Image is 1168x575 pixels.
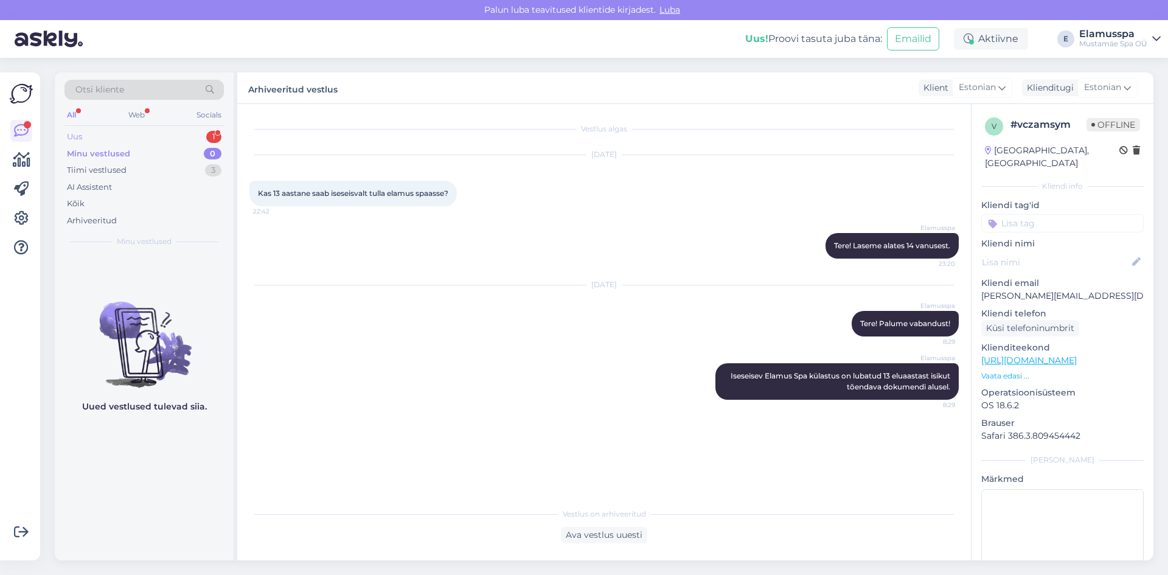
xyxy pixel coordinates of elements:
div: [PERSON_NAME] [981,455,1144,465]
span: 8:29 [909,400,955,409]
span: Luba [656,4,684,15]
span: Offline [1086,118,1140,131]
p: Märkmed [981,473,1144,486]
div: Minu vestlused [67,148,130,160]
input: Lisa nimi [982,256,1130,269]
div: Web [126,107,147,123]
span: 8:29 [909,337,955,346]
div: # vczamsym [1010,117,1086,132]
div: Vestlus algas [249,124,959,134]
p: Operatsioonisüsteem [981,386,1144,399]
div: [GEOGRAPHIC_DATA], [GEOGRAPHIC_DATA] [985,144,1119,170]
p: Vaata edasi ... [981,371,1144,382]
a: [URL][DOMAIN_NAME] [981,355,1077,366]
div: All [64,107,78,123]
span: Otsi kliente [75,83,124,96]
div: Uus [67,131,82,143]
p: Kliendi tag'id [981,199,1144,212]
span: v [992,122,996,131]
div: E [1057,30,1074,47]
span: Elamusspa [909,354,955,363]
span: Kas 13 aastane saab iseseisvalt tulla elamus spaasse? [258,189,448,198]
b: Uus! [745,33,768,44]
p: Brauser [981,417,1144,430]
p: Kliendi nimi [981,237,1144,250]
div: Proovi tasuta juba täna: [745,32,882,46]
p: [PERSON_NAME][EMAIL_ADDRESS][DOMAIN_NAME] [981,290,1144,302]
div: 3 [205,164,221,176]
div: Mustamäe Spa OÜ [1079,39,1147,49]
div: 0 [204,148,221,160]
div: Klient [919,82,948,94]
span: Estonian [1084,81,1121,94]
input: Lisa tag [981,214,1144,232]
span: 22:42 [253,207,299,216]
div: Socials [194,107,224,123]
p: Klienditeekond [981,341,1144,354]
label: Arhiveeritud vestlus [248,80,338,96]
span: Estonian [959,81,996,94]
span: Vestlus on arhiveeritud [563,509,646,520]
a: ElamusspaMustamäe Spa OÜ [1079,29,1161,49]
button: Emailid [887,27,939,51]
div: Klienditugi [1022,82,1074,94]
div: Ava vestlus uuesti [561,527,647,543]
p: Kliendi email [981,277,1144,290]
div: Arhiveeritud [67,215,117,227]
div: Elamusspa [1079,29,1147,39]
span: Elamusspa [909,223,955,232]
div: Kõik [67,198,85,210]
span: 23:20 [909,259,955,268]
p: Safari 386.3.809454442 [981,430,1144,442]
div: [DATE] [249,149,959,160]
div: Aktiivne [954,28,1028,50]
span: Tere! Palume vabandust! [860,319,950,328]
span: Minu vestlused [117,236,172,247]
div: AI Assistent [67,181,112,193]
div: [DATE] [249,279,959,290]
span: Elamusspa [909,301,955,310]
img: Askly Logo [10,82,33,105]
span: Tere! Laseme alates 14 vanusest. [834,241,950,250]
img: No chats [55,280,234,389]
p: Uued vestlused tulevad siia. [82,400,207,413]
p: OS 18.6.2 [981,399,1144,412]
p: Kliendi telefon [981,307,1144,320]
div: 1 [206,131,221,143]
div: Küsi telefoninumbrit [981,320,1079,336]
div: Tiimi vestlused [67,164,127,176]
div: Kliendi info [981,181,1144,192]
span: Iseseisev Elamus Spa külastus on lubatud 13 eluaastast isikut tõendava dokumendi alusel. [731,371,952,391]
